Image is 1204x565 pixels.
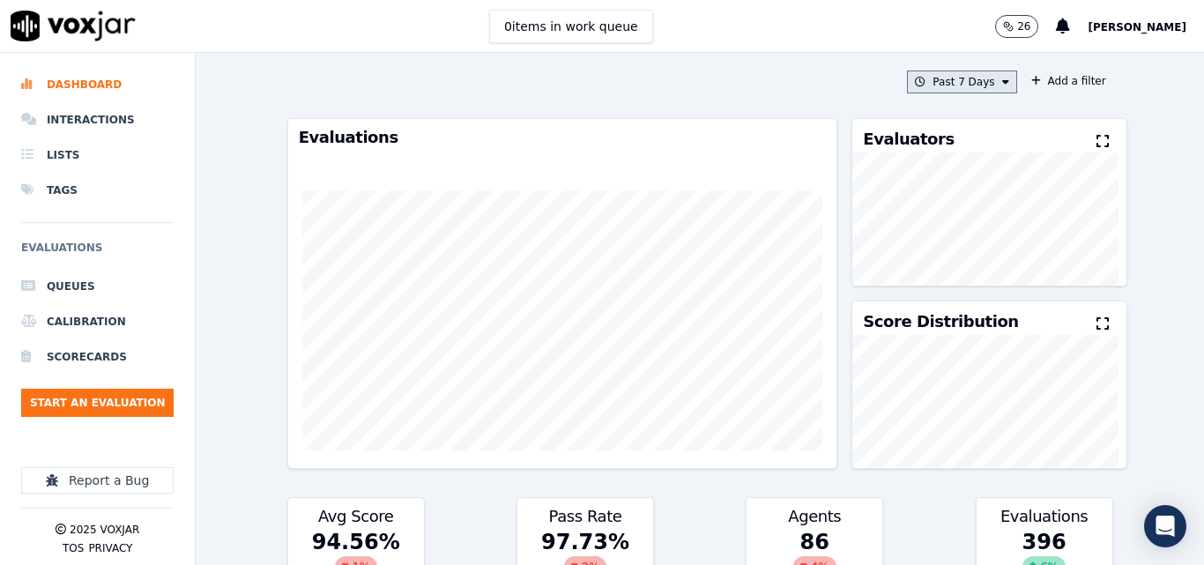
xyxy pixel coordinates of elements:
p: 2025 Voxjar [70,523,139,537]
button: 0items in work queue [489,10,653,43]
a: Calibration [21,304,174,339]
a: Scorecards [21,339,174,375]
button: Report a Bug [21,467,174,494]
button: Add a filter [1024,71,1113,92]
button: 26 [995,15,1038,38]
h3: Evaluations [987,509,1102,524]
button: 26 [995,15,1056,38]
h3: Pass Rate [528,509,643,524]
a: Tags [21,173,174,208]
h3: Score Distribution [863,314,1018,330]
button: Past 7 Days [907,71,1016,93]
h3: Evaluations [299,130,827,145]
p: 26 [1017,19,1030,33]
button: Privacy [88,541,132,555]
a: Dashboard [21,67,174,102]
h3: Agents [757,509,872,524]
button: Start an Evaluation [21,389,174,417]
h3: Evaluators [863,131,954,147]
a: Queues [21,269,174,304]
img: voxjar logo [11,11,136,41]
div: Open Intercom Messenger [1144,505,1186,547]
a: Interactions [21,102,174,138]
span: [PERSON_NAME] [1088,21,1186,33]
button: [PERSON_NAME] [1088,16,1204,37]
h6: Evaluations [21,237,174,269]
h3: Avg Score [299,509,413,524]
button: TOS [63,541,84,555]
a: Lists [21,138,174,173]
